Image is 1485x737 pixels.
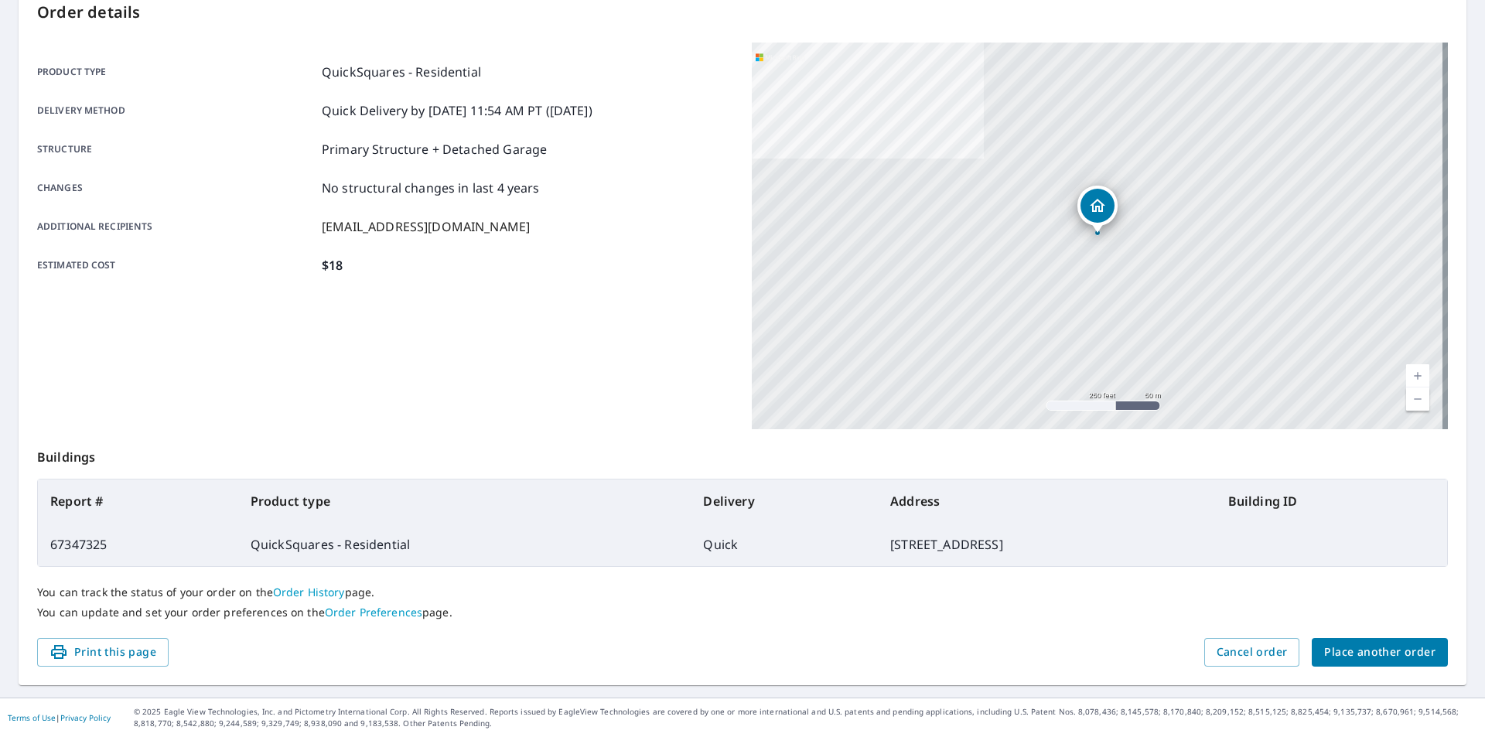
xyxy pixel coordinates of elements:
p: Changes [37,179,316,197]
p: Product type [37,63,316,81]
p: You can update and set your order preferences on the page. [37,606,1448,619]
a: Order Preferences [325,605,422,619]
td: Quick [691,523,878,566]
a: Current Level 17, Zoom In [1406,364,1429,387]
span: Print this page [49,643,156,662]
th: Product type [238,479,691,523]
a: Privacy Policy [60,712,111,723]
th: Report # [38,479,238,523]
td: QuickSquares - Residential [238,523,691,566]
a: Order History [273,585,345,599]
p: Order details [37,1,1448,24]
td: [STREET_ADDRESS] [878,523,1216,566]
button: Place another order [1312,638,1448,667]
p: QuickSquares - Residential [322,63,481,81]
p: Structure [37,140,316,159]
th: Building ID [1216,479,1447,523]
p: Estimated cost [37,256,316,275]
a: Terms of Use [8,712,56,723]
a: Current Level 17, Zoom Out [1406,387,1429,411]
p: Buildings [37,429,1448,479]
button: Print this page [37,638,169,667]
th: Address [878,479,1216,523]
span: Place another order [1324,643,1435,662]
p: Additional recipients [37,217,316,236]
p: No structural changes in last 4 years [322,179,540,197]
th: Delivery [691,479,878,523]
p: | [8,713,111,722]
button: Cancel order [1204,638,1300,667]
p: Primary Structure + Detached Garage [322,140,547,159]
p: You can track the status of your order on the page. [37,585,1448,599]
p: Quick Delivery by [DATE] 11:54 AM PT ([DATE]) [322,101,592,120]
td: 67347325 [38,523,238,566]
p: © 2025 Eagle View Technologies, Inc. and Pictometry International Corp. All Rights Reserved. Repo... [134,706,1477,729]
div: Dropped pin, building 1, Residential property, 1221 N Center Rd Saginaw, MI 48638 [1077,186,1118,234]
p: Delivery method [37,101,316,120]
p: $18 [322,256,343,275]
p: [EMAIL_ADDRESS][DOMAIN_NAME] [322,217,530,236]
span: Cancel order [1217,643,1288,662]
